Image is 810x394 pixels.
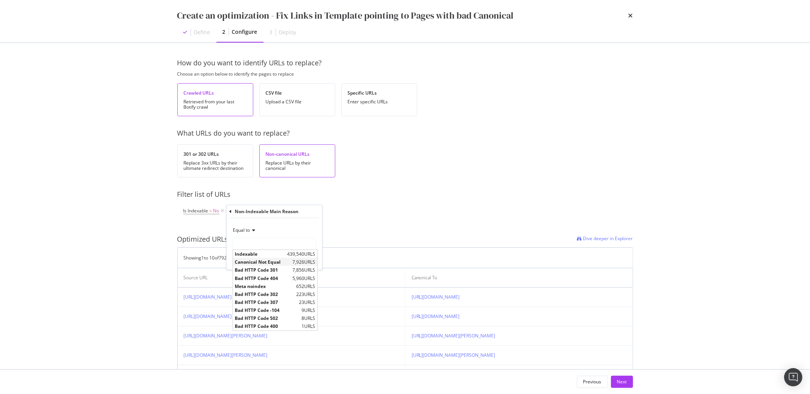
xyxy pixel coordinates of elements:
span: Canonical Not Equal [235,259,291,265]
span: Bad HTTP Code 400 [235,323,300,329]
div: Optimized URLs (7927) [177,234,247,244]
span: 7,926 URLS [293,259,316,265]
div: Replace 3xx URLs by their ultimate redirect destination [184,160,247,171]
span: Is Indexable [183,207,208,214]
div: Replace URLs by their canonical [266,160,329,171]
a: [URL][DOMAIN_NAME][PERSON_NAME] [412,352,496,358]
div: 2 [223,28,226,36]
div: CSV file [266,90,329,96]
th: Canonical To [406,268,633,288]
a: [URL][DOMAIN_NAME] [412,313,460,320]
span: 5,960 URLS [293,275,316,281]
span: No [213,206,219,216]
div: Next [617,378,627,385]
span: 23 URLS [299,299,316,305]
span: 439,540 URLS [287,251,316,257]
a: [URL][DOMAIN_NAME][PERSON_NAME] [184,332,268,339]
span: Bad HTTP Code 307 [235,299,297,305]
div: Non-canonical URLs [266,151,329,157]
span: 1 URLS [302,323,316,329]
div: What URLs do you want to replace? [177,128,633,138]
span: Equal to [233,227,250,233]
span: Meta noindex [235,283,295,290]
a: [URL][DOMAIN_NAME][PERSON_NAME] [184,352,268,358]
div: Previous [583,378,602,385]
th: Source URL [178,268,406,288]
span: Indexable [235,251,286,257]
div: Specific URLs [348,90,411,96]
button: Previous [577,376,608,388]
div: Enter specific URLs [348,99,411,104]
a: [URL][DOMAIN_NAME][PERSON_NAME] [412,332,496,339]
div: Crawled URLs [184,90,247,96]
div: Showing 1 to 10 of 7927 entries [184,255,246,261]
div: Filter list of URLs [177,190,633,199]
button: Add Filter [226,206,256,215]
div: Open Intercom Messenger [784,368,802,386]
span: 652 URLS [297,283,316,290]
div: times [628,9,633,22]
span: Bad HTTP Code 301 [235,267,291,273]
span: Bad HTTP Code -104 [235,307,300,313]
button: Next [611,376,633,388]
a: [URL][DOMAIN_NAME] [184,313,232,320]
span: Bad HTTP Code 404 [235,275,291,281]
div: Retrieved from your last Botify crawl [184,99,247,110]
span: Dive deeper in Explorer [583,235,633,242]
span: Bad HTTP Code 302 [235,291,295,297]
div: Define [194,28,210,36]
span: Bad HTTP Code 502 [235,315,300,321]
div: Configure [232,28,257,36]
div: 301 or 302 URLs [184,151,247,157]
span: 223 URLS [297,291,316,297]
div: 3 [270,28,273,36]
button: Cancel [230,256,254,264]
span: = [210,207,212,214]
div: Deploy [279,28,297,36]
a: [URL][DOMAIN_NAME] [412,294,460,300]
a: Dive deeper in Explorer [577,234,633,244]
span: 8 URLS [302,315,316,321]
div: Non-Indexable Main Reason [235,208,299,215]
span: 7,856 URLS [293,267,316,273]
div: Choose an option below to identify the pages to replace [177,71,633,77]
div: Create an optimization - Fix Links in Template pointing to Pages with bad Canonical [177,9,514,22]
div: How do you want to identify URLs to replace? [177,58,633,68]
div: Upload a CSV file [266,99,329,104]
a: [URL][DOMAIN_NAME] [184,294,232,300]
span: 9 URLS [302,307,316,313]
